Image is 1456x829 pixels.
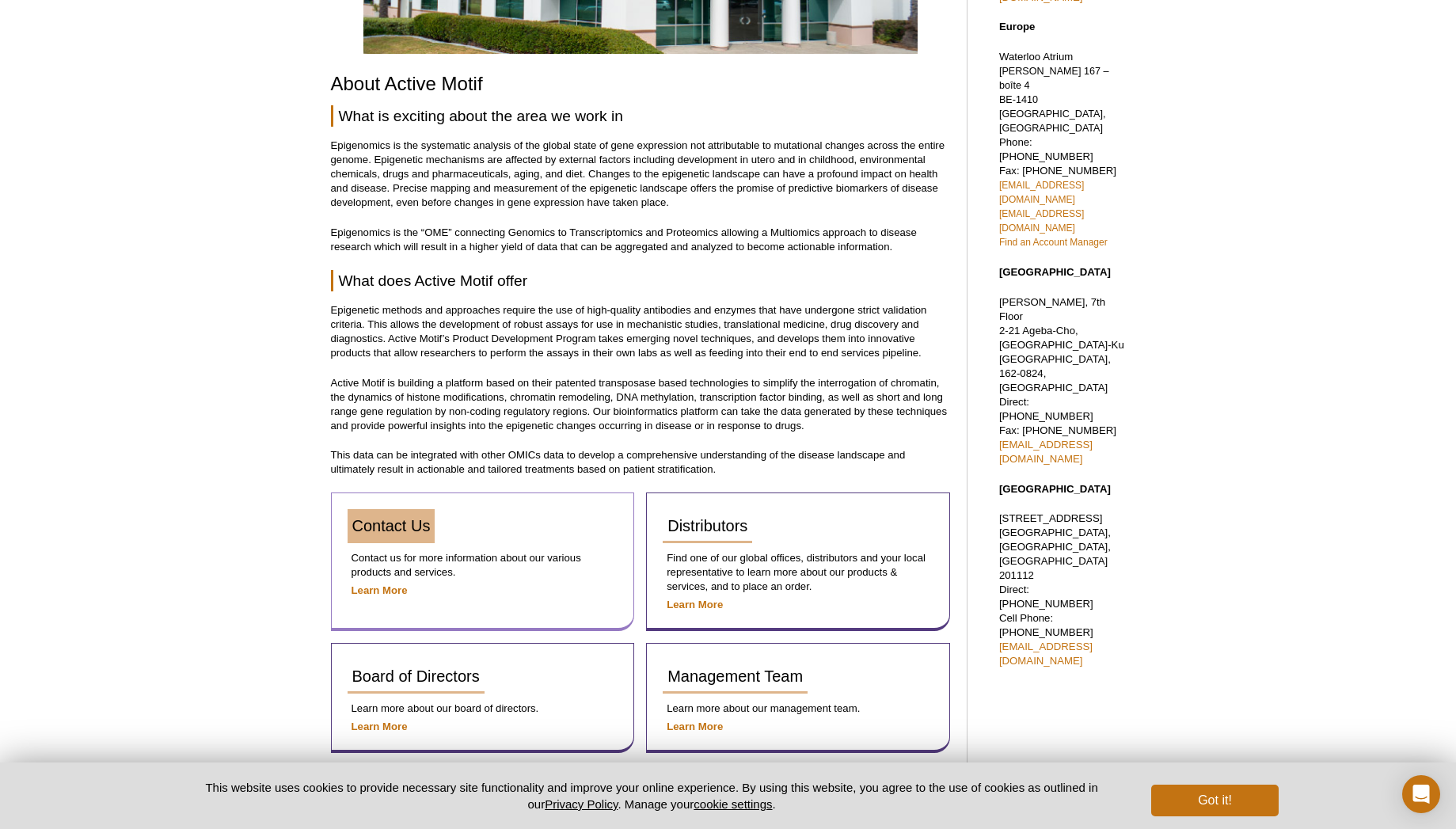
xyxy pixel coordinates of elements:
[331,376,951,433] p: Active Motif is building a platform based on their patented transposase based technologies to sim...
[352,667,480,685] span: Board of Directors
[667,517,747,534] span: Distributors
[663,702,933,716] p: Learn more about our management team.
[667,667,803,685] span: Management Team
[999,21,1035,32] strong: Europe
[999,237,1108,248] a: Find an Account Manager
[331,270,951,291] h2: What does Active Motif offer
[663,660,808,694] a: Management Team
[331,74,951,97] h1: About Active Motif
[331,139,951,210] p: Epigenomics is the systematic analysis of the global state of gene expression not attributable to...
[352,584,408,596] a: Learn More
[545,797,618,811] a: Privacy Policy
[1402,775,1440,813] div: Open Intercom Messenger
[663,551,933,594] p: Find one of our global offices, distributors and your local representative to learn more about ou...
[999,208,1084,234] a: [EMAIL_ADDRESS][DOMAIN_NAME]
[1151,785,1278,816] button: Got it!
[999,50,1126,249] p: Waterloo Atrium Phone: [PHONE_NUMBER] Fax: [PHONE_NUMBER]
[348,551,618,580] p: Contact us for more information about our various products and services.
[999,266,1111,278] strong: [GEOGRAPHIC_DATA]
[331,226,951,254] p: Epigenomics is the “OME” connecting Genomics to Transcriptomics and Proteomics allowing a Multiom...
[348,702,618,716] p: Learn more about our board of directors.
[667,599,723,610] a: Learn More
[352,721,408,732] a: Learn More
[999,483,1111,495] strong: [GEOGRAPHIC_DATA]
[331,303,951,360] p: Epigenetic methods and approaches require the use of high-quality antibodies and enzymes that hav...
[999,66,1109,134] span: [PERSON_NAME] 167 – boîte 4 BE-1410 [GEOGRAPHIC_DATA], [GEOGRAPHIC_DATA]
[999,439,1093,465] a: [EMAIL_ADDRESS][DOMAIN_NAME]
[178,779,1126,812] p: This website uses cookies to provide necessary site functionality and improve your online experie...
[348,660,485,694] a: Board of Directors
[999,180,1084,205] a: [EMAIL_ADDRESS][DOMAIN_NAME]
[352,517,431,534] span: Contact Us
[663,509,752,543] a: Distributors
[999,295,1126,466] p: [PERSON_NAME], 7th Floor 2-21 Ageba-Cho, [GEOGRAPHIC_DATA]-Ku [GEOGRAPHIC_DATA], 162-0824, [GEOGR...
[348,509,435,543] a: Contact Us
[331,105,951,127] h2: What is exciting about the area we work in
[331,448,951,477] p: This data can be integrated with other OMICs data to develop a comprehensive understanding of the...
[694,797,772,811] button: cookie settings
[999,511,1126,668] p: [STREET_ADDRESS] [GEOGRAPHIC_DATA], [GEOGRAPHIC_DATA], [GEOGRAPHIC_DATA] 201112 Direct: [PHONE_NU...
[667,721,723,732] a: Learn More
[999,641,1093,667] a: [EMAIL_ADDRESS][DOMAIN_NAME]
